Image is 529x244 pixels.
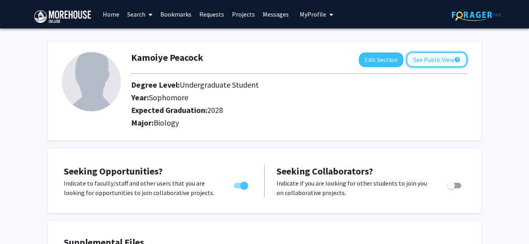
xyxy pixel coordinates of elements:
[406,52,467,67] button: See Public View
[123,0,156,28] a: Search
[6,208,33,238] iframe: Chat
[180,80,259,90] span: Undergraduate Student
[131,105,431,115] h2: Expected Graduation:
[131,52,203,64] h1: Kamoiye Peacock
[195,0,228,28] a: Requests
[359,53,403,67] button: Edit Section
[131,93,431,102] h2: Year:
[64,165,163,177] span: Seeking Opportunities?
[34,10,91,23] img: Morehouse College Logo
[131,118,467,128] h2: Major:
[131,80,431,90] h2: Degree Level:
[62,52,121,111] img: Profile Picture
[300,10,326,18] span: My Profile
[64,178,219,197] p: Indicate to faculty/staff and other users that you are looking for opportunities to join collabor...
[149,92,188,102] span: Sophomore
[228,0,259,28] a: Projects
[277,165,373,177] span: Seeking Collaborators?
[259,0,293,28] a: Messages
[444,178,466,190] div: Toggle
[454,55,460,64] mat-icon: help
[156,0,195,28] a: Bookmarks
[231,178,252,190] div: Toggle
[207,105,223,115] span: 2028
[452,9,501,21] img: ForagerOne Logo
[277,178,432,197] p: Indicate if you are looking for other students to join you on collaborative projects.
[99,0,123,28] a: Home
[154,118,179,128] span: Biology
